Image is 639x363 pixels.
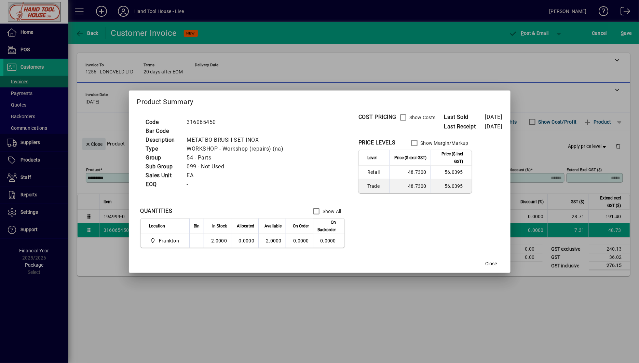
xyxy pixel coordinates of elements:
td: EA [183,171,292,180]
div: PRICE LEVELS [358,139,396,147]
td: WORKSHOP - Workshop (repairs) (na) [183,144,292,153]
span: Price ($ excl GST) [394,154,426,162]
span: On Order [293,222,309,230]
td: Code [142,118,183,127]
h2: Product Summary [129,90,511,110]
span: Allocated [237,222,254,230]
div: QUANTITIES [140,207,173,215]
td: EOQ [142,180,183,189]
span: Price ($ incl GST) [435,150,463,165]
td: 56.0395 [431,166,472,179]
span: Trade [367,183,385,190]
td: Sub Group [142,162,183,171]
span: [DATE] [485,114,502,120]
td: Type [142,144,183,153]
button: Close [480,258,502,270]
span: Close [486,260,497,267]
span: Bin [194,222,200,230]
span: In Stock [212,222,227,230]
span: Last Receipt [444,123,485,131]
td: Sales Unit [142,171,183,180]
td: 316065450 [183,118,292,127]
td: Bar Code [142,127,183,136]
td: 2.0000 [204,234,231,248]
span: Last Sold [444,113,485,121]
div: COST PRICING [358,113,396,121]
td: METATBO BRUSH SET INOX [183,136,292,144]
span: 0.0000 [294,238,309,243]
td: 54 - Parts [183,153,292,162]
td: 48.7300 [390,179,431,193]
span: Frankton [159,237,179,244]
td: 2.0000 [258,234,286,248]
span: Level [367,154,377,162]
label: Show All [321,208,341,215]
span: Frankton [149,237,182,245]
span: [DATE] [485,123,502,130]
td: 0.0000 [231,234,258,248]
td: Description [142,136,183,144]
td: 56.0395 [431,179,472,193]
td: Group [142,153,183,162]
span: Location [149,222,165,230]
span: Retail [367,169,385,176]
td: 0.0000 [313,234,344,248]
span: On Backorder [317,219,336,234]
label: Show Margin/Markup [419,140,469,146]
span: Available [264,222,282,230]
td: 099 - Not Used [183,162,292,171]
label: Show Costs [408,114,436,121]
td: 48.7300 [390,166,431,179]
td: - [183,180,292,189]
